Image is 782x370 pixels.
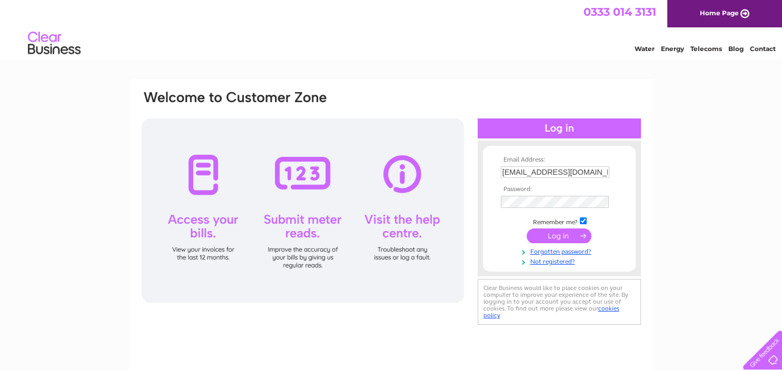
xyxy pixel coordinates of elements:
th: Email Address: [498,156,620,164]
a: Telecoms [690,45,722,53]
div: Clear Business is a trading name of Verastar Limited (registered in [GEOGRAPHIC_DATA] No. 3667643... [143,6,640,51]
img: logo.png [27,27,81,59]
div: Clear Business would like to place cookies on your computer to improve your experience of the sit... [478,279,641,325]
a: Forgotten password? [501,246,620,256]
a: cookies policy [483,305,619,319]
a: Not registered? [501,256,620,266]
a: Blog [728,45,744,53]
input: Submit [527,228,591,243]
td: Remember me? [498,216,620,226]
a: Contact [750,45,776,53]
a: Energy [661,45,684,53]
a: Water [635,45,655,53]
th: Password: [498,186,620,193]
a: 0333 014 3131 [583,5,656,18]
